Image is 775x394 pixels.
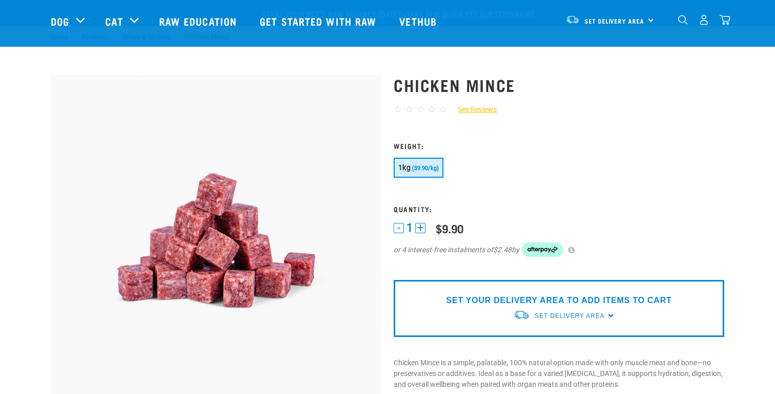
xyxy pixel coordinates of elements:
[51,13,69,29] a: Dog
[535,312,605,320] span: Set Delivery Area
[416,103,425,115] span: ☆
[415,223,425,233] button: +
[439,103,448,115] span: ☆
[585,19,644,23] span: Set Delivery Area
[513,310,530,321] img: van-moving.png
[493,245,512,255] span: $2.48
[394,223,404,233] button: -
[394,103,402,115] span: ☆
[105,13,123,29] a: Cat
[720,14,730,25] img: home-icon@2x.png
[412,165,439,172] span: ($9.90/kg)
[394,142,724,149] h3: Weight:
[394,242,724,257] div: or 4 interest-free instalments of by
[566,15,579,24] img: van-moving.png
[699,14,709,25] img: user.png
[394,358,724,390] p: Chicken Mince is a simple, palatable, 100% natural option made with only muscle meat and bone—no ...
[394,205,724,213] h3: Quantity:
[436,222,463,235] div: $9.90
[394,158,443,178] button: 1kg ($9.90/kg)
[398,163,411,172] span: 1kg
[406,222,413,233] span: 1
[522,242,563,257] img: Afterpay
[448,104,497,115] a: See Reviews
[149,1,249,42] a: Raw Education
[678,15,688,25] img: home-icon-1@2x.png
[394,76,724,94] h1: Chicken Mince
[405,103,414,115] span: ☆
[389,1,450,42] a: Vethub
[446,294,671,307] p: SET YOUR DELIVERY AREA TO ADD ITEMS TO CART
[249,1,389,42] a: Get started with Raw
[428,103,436,115] span: ☆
